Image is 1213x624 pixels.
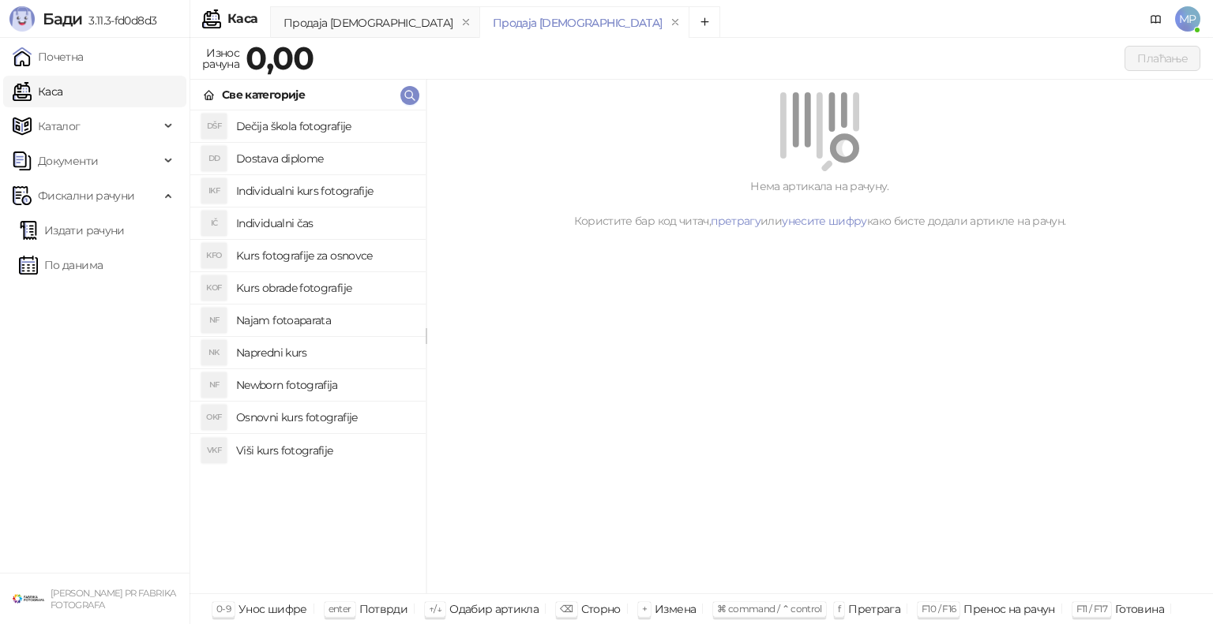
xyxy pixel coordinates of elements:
img: Logo [9,6,35,32]
a: Издати рачуни [19,215,125,246]
a: Почетна [13,41,84,73]
h4: Najam fotoaparata [236,308,413,333]
h4: Newborn fotografija [236,372,413,398]
span: ↑/↓ [429,603,441,615]
h4: Dostava diplome [236,146,413,171]
div: Продаја [DEMOGRAPHIC_DATA] [493,14,662,32]
h4: Individualni kurs fotografije [236,178,413,204]
div: NF [201,308,227,333]
span: F10 / F16 [922,603,956,615]
span: ⌘ command / ⌃ control [717,603,822,615]
div: VKF [201,438,227,463]
span: ⌫ [560,603,573,615]
h4: Individualni čas [236,211,413,236]
div: Све категорије [222,86,305,103]
div: NK [201,340,227,365]
span: Каталог [38,110,81,142]
span: 0-9 [216,603,231,615]
div: Продаја [DEMOGRAPHIC_DATA] [284,14,453,32]
span: enter [329,603,351,615]
div: Претрага [848,599,900,619]
span: MP [1175,6,1200,32]
button: remove [665,16,685,29]
div: KFO [201,243,227,268]
h4: Kurs fotografije za osnovce [236,243,413,268]
small: [PERSON_NAME] PR FABRIKA FOTOGRAFA [51,588,176,611]
div: Унос шифре [238,599,307,619]
span: Бади [43,9,82,28]
div: Износ рачуна [199,43,242,74]
div: NF [201,372,227,398]
span: f [838,603,840,615]
a: унесите шифру [782,214,867,228]
div: OKF [201,405,227,430]
h4: Osnovni kurs fotografije [236,405,413,430]
div: Одабир артикла [449,599,539,619]
h4: Dečija škola fotografije [236,114,413,139]
div: Сторно [581,599,621,619]
span: F11 / F17 [1076,603,1107,615]
div: IČ [201,211,227,236]
button: Add tab [689,6,720,38]
div: Пренос на рачун [963,599,1054,619]
h4: Kurs obrade fotografije [236,275,413,301]
div: Готовина [1115,599,1164,619]
div: Каса [227,13,257,25]
div: Потврди [359,599,408,619]
div: grid [190,110,426,593]
span: Фискални рачуни [38,180,134,211]
a: По данима [19,249,103,281]
div: Нема артикала на рачуну. Користите бар код читач, или како бисте додали артикле на рачун. [445,177,1194,230]
a: Каса [13,76,62,107]
div: IKF [201,178,227,204]
a: претрагу [711,214,760,228]
div: DŠF [201,114,227,139]
a: Документација [1144,6,1169,32]
button: Плаћање [1125,46,1200,71]
div: Измена [655,599,696,619]
button: remove [456,16,476,29]
div: DD [201,146,227,171]
span: Документи [38,145,98,177]
div: KOF [201,275,227,301]
span: 3.11.3-fd0d8d3 [82,13,156,28]
img: 64x64-companyLogo-38624034-993d-4b3e-9699-b297fbaf4d83.png [13,583,44,615]
span: + [642,603,647,615]
strong: 0,00 [246,39,314,77]
h4: Viši kurs fotografije [236,438,413,463]
h4: Napredni kurs [236,340,413,365]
